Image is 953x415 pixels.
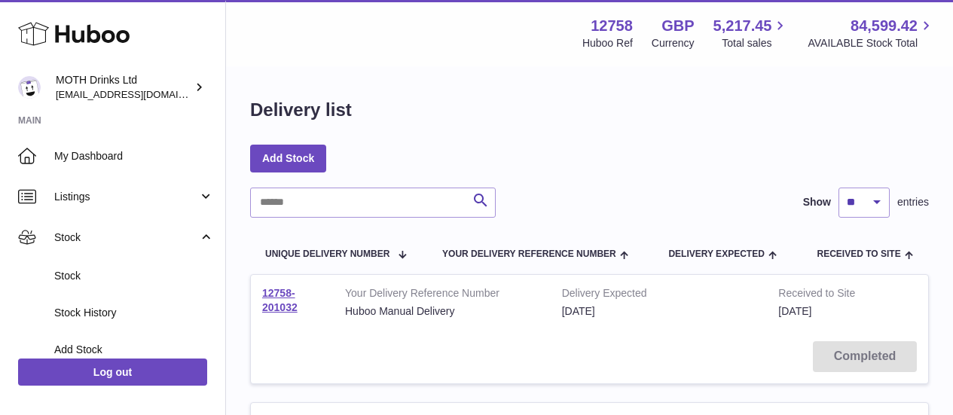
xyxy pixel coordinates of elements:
span: 84,599.42 [851,16,918,36]
strong: Your Delivery Reference Number [345,286,539,304]
span: Add Stock [54,343,214,357]
h1: Delivery list [250,98,352,122]
a: Log out [18,359,207,386]
strong: Received to Site [778,286,878,304]
div: Huboo Manual Delivery [345,304,539,319]
a: 5,217.45 Total sales [713,16,790,50]
span: Stock History [54,306,214,320]
span: My Dashboard [54,149,214,163]
div: MOTH Drinks Ltd [56,73,191,102]
a: 84,599.42 AVAILABLE Stock Total [808,16,935,50]
strong: Delivery Expected [562,286,756,304]
a: Add Stock [250,145,326,172]
img: orders@mothdrinks.com [18,76,41,99]
div: Currency [652,36,695,50]
span: AVAILABLE Stock Total [808,36,935,50]
span: Your Delivery Reference Number [442,249,616,259]
a: 12758-201032 [262,287,298,313]
span: Received to Site [817,249,901,259]
span: [EMAIL_ADDRESS][DOMAIN_NAME] [56,88,221,100]
span: [DATE] [778,305,811,317]
div: Huboo Ref [582,36,633,50]
label: Show [803,195,831,209]
span: Stock [54,269,214,283]
span: entries [897,195,929,209]
span: Unique Delivery Number [265,249,389,259]
strong: 12758 [591,16,633,36]
strong: GBP [661,16,694,36]
span: Stock [54,230,198,245]
span: Delivery Expected [668,249,764,259]
div: [DATE] [562,304,756,319]
span: 5,217.45 [713,16,772,36]
span: Listings [54,190,198,204]
span: Total sales [722,36,789,50]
